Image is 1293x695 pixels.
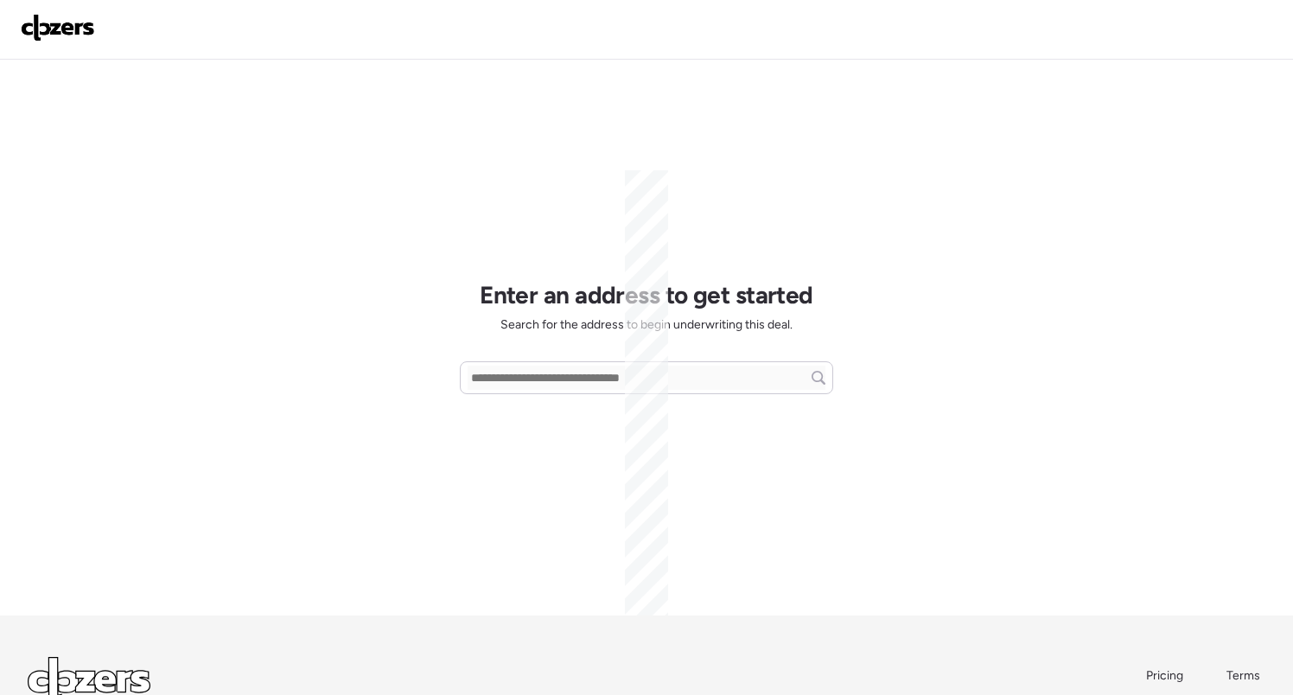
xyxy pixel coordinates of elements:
span: Terms [1226,668,1260,683]
a: Pricing [1146,667,1185,685]
span: Search for the address to begin underwriting this deal. [500,316,793,334]
a: Terms [1226,667,1265,685]
img: Logo [21,14,95,41]
h1: Enter an address to get started [480,280,813,309]
span: Pricing [1146,668,1183,683]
